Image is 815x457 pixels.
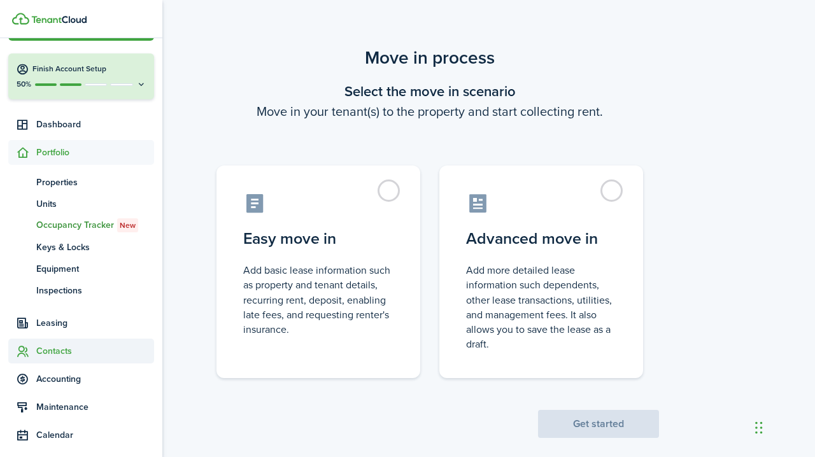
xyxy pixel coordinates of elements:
[36,284,154,297] span: Inspections
[36,146,154,159] span: Portfolio
[201,102,659,121] wizard-step-header-description: Move in your tenant(s) to the property and start collecting rent.
[36,218,154,232] span: Occupancy Tracker
[466,263,616,351] control-radio-card-description: Add more detailed lease information such dependents, other lease transactions, utilities, and man...
[243,227,393,250] control-radio-card-title: Easy move in
[120,220,136,231] span: New
[8,112,154,137] a: Dashboard
[751,396,815,457] iframe: Chat Widget
[36,344,154,358] span: Contacts
[32,64,146,74] h4: Finish Account Setup
[36,197,154,211] span: Units
[16,79,32,90] p: 50%
[755,409,763,447] div: Drag
[12,13,29,25] img: TenantCloud
[36,241,154,254] span: Keys & Locks
[466,227,616,250] control-radio-card-title: Advanced move in
[8,279,154,301] a: Inspections
[36,262,154,276] span: Equipment
[8,258,154,279] a: Equipment
[36,316,154,330] span: Leasing
[31,16,87,24] img: TenantCloud
[8,236,154,258] a: Keys & Locks
[36,118,154,131] span: Dashboard
[201,81,659,102] wizard-step-header-title: Select the move in scenario
[36,176,154,189] span: Properties
[8,171,154,193] a: Properties
[36,372,154,386] span: Accounting
[8,53,154,99] button: Finish Account Setup50%
[8,193,154,214] a: Units
[36,428,154,442] span: Calendar
[243,263,393,337] control-radio-card-description: Add basic lease information such as property and tenant details, recurring rent, deposit, enablin...
[201,45,659,71] scenario-title: Move in process
[8,214,154,236] a: Occupancy TrackerNew
[36,400,154,414] span: Maintenance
